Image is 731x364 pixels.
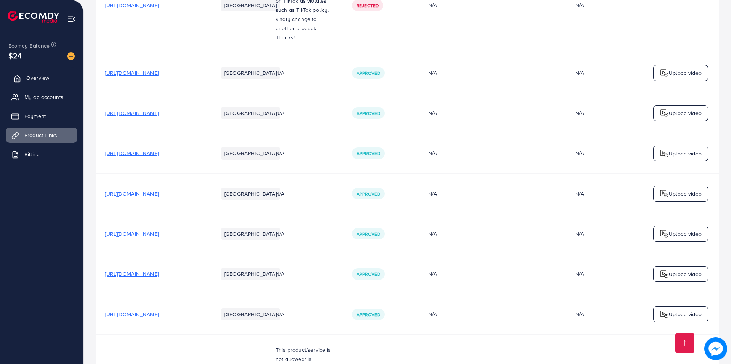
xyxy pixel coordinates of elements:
div: N/A [575,149,584,157]
div: N/A [575,311,584,318]
a: Billing [6,147,77,162]
div: N/A [428,109,557,117]
span: Approved [357,311,380,318]
img: logo [660,310,669,319]
div: N/A [428,69,557,77]
li: [GEOGRAPHIC_DATA] [221,228,280,240]
li: [GEOGRAPHIC_DATA] [221,107,280,119]
span: Ecomdy Balance [8,42,50,50]
span: [URL][DOMAIN_NAME] [105,109,159,117]
span: N/A [276,69,284,77]
span: [URL][DOMAIN_NAME] [105,2,159,9]
div: N/A [575,230,584,238]
p: Upload video [669,108,702,118]
img: logo [660,108,669,118]
span: N/A [276,270,284,278]
div: N/A [428,270,557,278]
li: [GEOGRAPHIC_DATA] [221,308,280,320]
span: [URL][DOMAIN_NAME] [105,149,159,157]
span: N/A [276,149,284,157]
p: Upload video [669,229,702,238]
span: Approved [357,70,380,76]
img: logo [8,11,59,23]
span: N/A [276,230,284,238]
a: Product Links [6,128,77,143]
img: image [704,337,727,360]
div: N/A [575,2,584,9]
p: Upload video [669,149,702,158]
span: Product Links [24,131,57,139]
p: Upload video [669,310,702,319]
li: [GEOGRAPHIC_DATA] [221,147,280,159]
div: N/A [575,270,584,278]
div: N/A [428,2,557,9]
span: Approved [357,231,380,237]
p: Upload video [669,68,702,78]
span: N/A [276,311,284,318]
p: Upload video [669,270,702,279]
span: Rejected [357,2,379,9]
span: Approved [357,191,380,197]
span: [URL][DOMAIN_NAME] [105,311,159,318]
span: [URL][DOMAIN_NAME] [105,69,159,77]
span: N/A [276,190,284,197]
span: Payment [24,112,46,120]
a: My ad accounts [6,89,77,105]
img: image [67,52,75,60]
li: [GEOGRAPHIC_DATA] [221,67,280,79]
img: menu [67,15,76,23]
div: N/A [428,149,557,157]
li: [GEOGRAPHIC_DATA] [221,268,280,280]
span: $24 [8,50,22,61]
span: My ad accounts [24,93,63,101]
div: N/A [575,190,584,197]
img: logo [660,189,669,198]
div: N/A [428,311,557,318]
img: logo [660,149,669,158]
a: Overview [6,70,77,86]
div: N/A [575,109,584,117]
span: Approved [357,150,380,157]
span: Approved [357,271,380,277]
span: Approved [357,110,380,116]
a: Payment [6,108,77,124]
img: logo [660,68,669,78]
img: logo [660,270,669,279]
div: N/A [428,190,557,197]
div: N/A [428,230,557,238]
span: Overview [26,74,49,82]
span: N/A [276,109,284,117]
span: [URL][DOMAIN_NAME] [105,230,159,238]
li: [GEOGRAPHIC_DATA] [221,188,280,200]
img: logo [660,229,669,238]
span: [URL][DOMAIN_NAME] [105,190,159,197]
div: N/A [575,69,584,77]
p: Upload video [669,189,702,198]
span: Billing [24,150,40,158]
span: [URL][DOMAIN_NAME] [105,270,159,278]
